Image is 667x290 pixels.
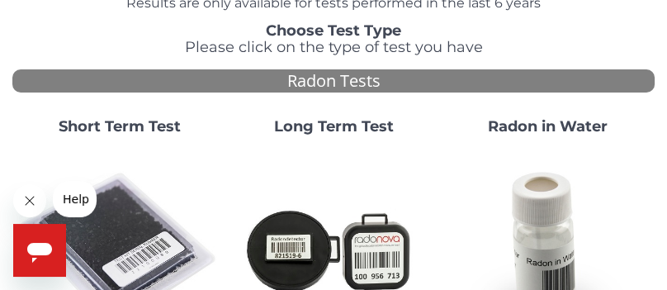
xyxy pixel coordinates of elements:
iframe: Button to launch messaging window [13,224,66,277]
strong: Short Term Test [59,117,181,135]
span: Please click on the type of test you have [185,38,483,56]
strong: Long Term Test [273,117,393,135]
strong: Choose Test Type [266,21,401,40]
div: Radon Tests [12,69,655,93]
iframe: Message from company [53,181,97,217]
iframe: Close message [13,184,46,217]
strong: Radon in Water [488,117,608,135]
